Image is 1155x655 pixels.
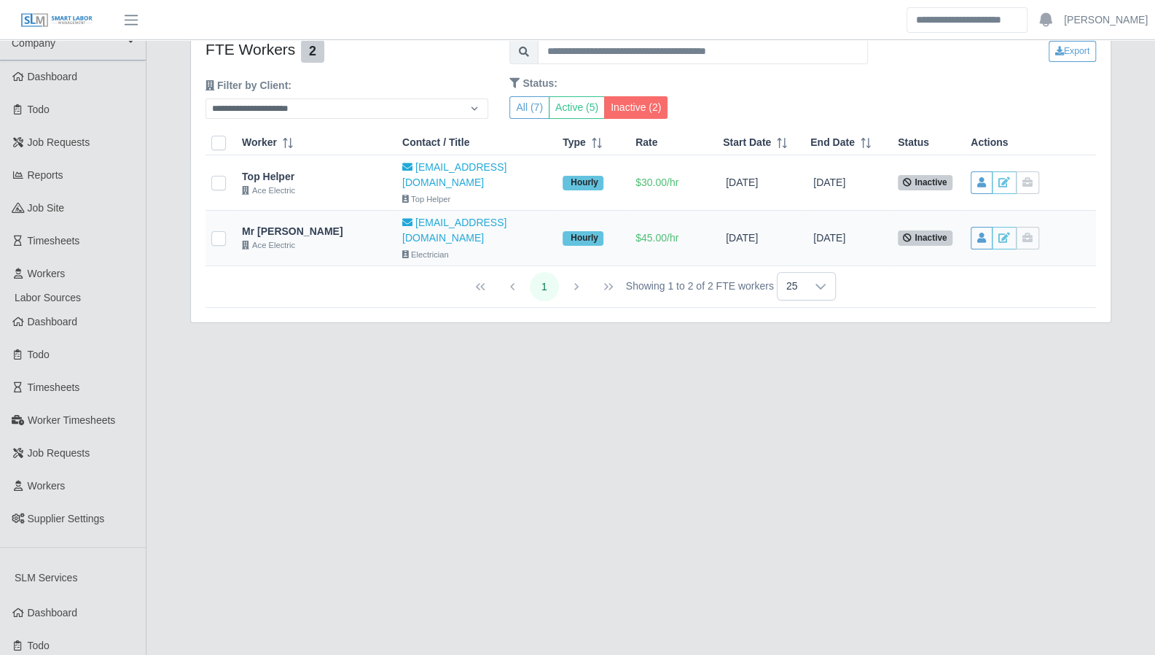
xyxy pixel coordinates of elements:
[549,96,605,119] button: Active (5)
[898,135,929,150] span: Status
[723,232,758,244] span: [DATE]
[723,177,758,188] span: [DATE]
[604,96,667,119] button: Inactive (2)
[635,232,678,244] span: $45.00/hr
[28,268,66,279] span: Workers
[810,232,845,244] span: [DATE]
[898,230,952,246] span: Inactive
[242,135,277,150] span: Worker
[992,227,1017,249] button: Edit FTE Details
[28,71,78,82] span: Dashboard
[778,273,807,300] span: Rows per page
[242,185,391,197] small: Ace Electric
[242,169,391,185] div: Top Helper
[563,231,603,246] span: Hourly
[402,215,551,246] a: [EMAIL_ADDRESS][DOMAIN_NAME]
[28,316,78,327] span: Dashboard
[402,193,551,206] small: Top Helper
[28,136,90,148] span: Job Requests
[242,239,391,252] small: Ace Electric
[723,135,771,150] span: Start Date
[28,447,90,459] span: Job Requests
[509,76,1096,90] label: Status:
[402,160,551,190] a: [EMAIL_ADDRESS][DOMAIN_NAME]
[15,572,77,584] span: SLM Services
[563,176,603,190] span: Hourly
[1064,12,1148,28] a: [PERSON_NAME]
[1016,227,1039,249] button: View Job Assignments
[28,640,50,651] span: Todo
[810,177,845,188] span: [DATE]
[15,292,81,303] span: Labor Sources
[28,513,105,524] span: Supplier Settings
[402,249,551,261] small: Electrician
[530,272,559,301] button: Page 1
[28,349,50,360] span: Todo
[971,171,992,194] button: View Worker Profile
[971,227,992,249] button: View Worker Profile
[20,12,93,28] img: SLM Logo
[28,480,66,492] span: Workers
[242,224,391,239] div: Mr [PERSON_NAME]
[907,7,1027,33] input: Search
[28,414,115,426] span: Worker Timesheets
[810,135,855,150] span: End Date
[626,279,774,294] span: Showing 1 to 2 of 2 FTE workers
[28,104,50,115] span: Todo
[1016,171,1039,194] button: View Job Assignments
[971,135,1008,150] span: Actions
[301,40,324,62] span: 2
[205,40,488,62] h4: FTE Workers
[28,381,80,393] span: Timesheets
[635,135,657,150] span: Rate
[28,202,65,214] span: job site
[205,78,291,93] label: Filter by Client:
[509,96,549,119] button: All (7)
[28,169,63,181] span: Reports
[563,135,586,150] span: Type
[992,171,1017,194] button: Edit FTE Details
[28,235,80,247] span: Timesheets
[28,607,78,619] span: Dashboard
[402,135,469,150] span: Contact / Title
[635,177,678,188] span: $30.00/hr
[1049,41,1096,61] button: Export
[898,175,952,190] span: Inactive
